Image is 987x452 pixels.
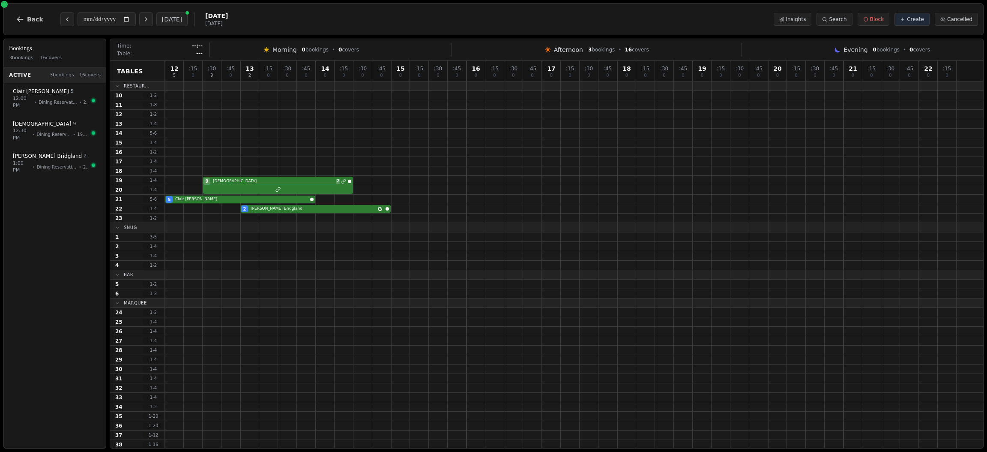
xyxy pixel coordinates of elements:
[156,12,188,26] button: [DATE]
[342,73,345,78] span: 0
[588,47,592,53] span: 3
[698,66,706,72] span: 19
[115,139,123,146] span: 15
[205,12,228,20] span: [DATE]
[795,73,797,78] span: 0
[77,131,88,138] span: 19, 20
[143,404,164,410] span: 1 - 2
[205,20,228,27] span: [DATE]
[143,385,164,391] span: 1 - 4
[7,148,102,179] button: [PERSON_NAME] Bridgland21:00 PM•Dining Reservations•22
[305,73,307,78] span: 0
[935,13,978,26] button: Cancelled
[143,121,164,127] span: 1 - 4
[227,66,235,71] span: : 45
[143,149,164,155] span: 1 - 2
[143,196,164,202] span: 5 - 6
[117,67,143,75] span: Tables
[283,66,291,71] span: : 30
[73,131,75,138] span: •
[143,356,164,363] span: 1 - 4
[754,66,763,71] span: : 45
[13,95,33,109] span: 12:00 PM
[34,99,37,105] span: •
[115,234,119,241] span: 1
[143,130,164,136] span: 5 - 6
[13,127,31,142] span: 12:30 PM
[512,73,514,78] span: 0
[663,73,665,78] span: 0
[267,73,269,78] span: 0
[143,262,164,268] span: 1 - 2
[115,262,119,269] span: 4
[418,73,420,78] span: 0
[817,13,852,26] button: Search
[509,66,517,71] span: : 30
[7,116,102,147] button: [DEMOGRAPHIC_DATA] 912:30 PM•Dining Reservations•19, 20
[378,207,382,211] svg: Google booking
[115,328,123,335] span: 26
[491,66,499,71] span: : 15
[340,66,348,71] span: : 15
[773,66,781,72] span: 20
[625,73,628,78] span: 0
[245,66,254,72] span: 13
[143,309,164,316] span: 1 - 2
[757,73,760,78] span: 0
[50,72,74,79] span: 3 bookings
[143,290,164,297] span: 1 - 2
[168,196,171,203] span: 5
[660,66,668,71] span: : 30
[943,66,951,71] span: : 15
[338,46,359,53] span: covers
[302,47,305,53] span: 0
[60,12,74,26] button: Previous day
[9,44,101,53] h3: Bookings
[644,73,646,78] span: 0
[115,215,123,222] span: 23
[115,441,123,448] span: 38
[143,139,164,146] span: 1 - 4
[738,73,741,78] span: 0
[173,73,176,78] span: 5
[73,121,76,128] span: 9
[206,178,209,184] span: 9
[945,73,948,78] span: 0
[143,394,164,401] span: 1 - 4
[336,179,340,184] span: 2
[229,73,232,78] span: 0
[191,73,194,78] span: 0
[115,394,123,401] span: 33
[143,413,164,419] span: 1 - 20
[641,66,649,71] span: : 15
[909,47,913,53] span: 0
[13,88,69,95] span: Clair [PERSON_NAME]
[115,309,123,316] span: 24
[272,45,297,54] span: Morning
[115,243,119,250] span: 2
[832,73,835,78] span: 0
[115,102,123,108] span: 11
[37,164,77,170] span: Dining Reservations
[143,441,164,448] span: 1 - 16
[115,375,123,382] span: 31
[115,404,123,410] span: 34
[115,158,123,165] span: 17
[493,73,496,78] span: 0
[849,66,857,72] span: 21
[380,73,383,78] span: 0
[143,177,164,184] span: 1 - 4
[243,206,246,212] span: 2
[115,319,123,325] span: 25
[143,187,164,193] span: 1 - 4
[701,73,703,78] span: 0
[843,45,867,54] span: Evening
[873,46,900,53] span: bookings
[547,66,555,72] span: 17
[606,73,609,78] span: 0
[9,54,33,62] span: 3 bookings
[719,73,722,78] span: 0
[415,66,423,71] span: : 15
[83,164,88,170] span: 22
[568,73,571,78] span: 0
